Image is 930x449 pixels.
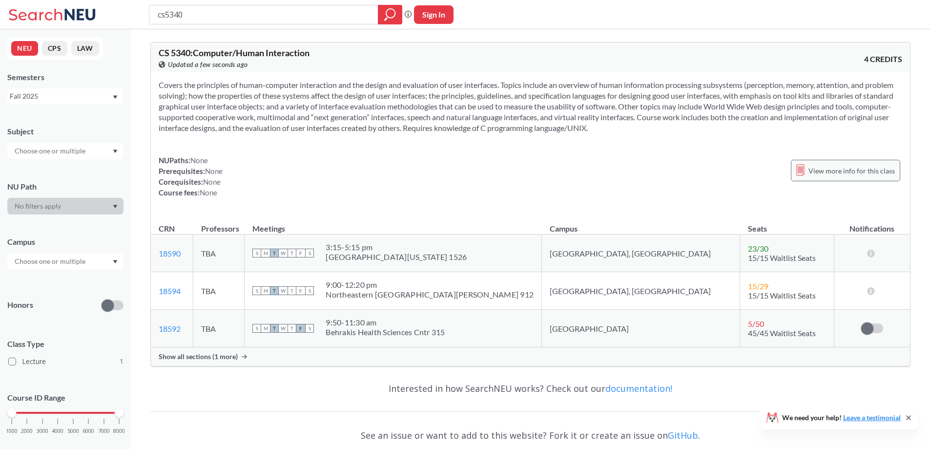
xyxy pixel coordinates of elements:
[808,165,895,177] span: View more info for this class
[296,249,305,257] span: F
[279,249,288,257] span: W
[113,428,125,434] span: 8000
[864,54,902,64] span: 4 CREDITS
[288,249,296,257] span: T
[542,235,740,272] td: [GEOGRAPHIC_DATA], [GEOGRAPHIC_DATA]
[270,249,279,257] span: T
[83,428,94,434] span: 6000
[7,236,124,247] div: Campus
[748,244,768,253] span: 23 / 30
[6,428,18,434] span: 1000
[270,286,279,295] span: T
[157,6,371,23] input: Class, professor, course number, "phrase"
[326,280,534,290] div: 9:00 - 12:20 pm
[279,286,288,295] span: W
[120,356,124,367] span: 1
[782,414,901,421] span: We need your help!
[150,374,910,403] div: Interested in how SearchNEU works? Check out our
[7,299,33,311] p: Honors
[159,249,181,258] a: 18590
[7,392,124,404] p: Course ID Range
[843,413,901,422] a: Leave a testimonial
[305,249,314,257] span: S
[168,59,248,70] span: Updated a few seconds ago
[834,214,910,235] th: Notifications
[252,324,261,333] span: S
[605,383,672,394] a: documentation!
[8,355,124,368] label: Lecture
[113,95,118,99] svg: Dropdown arrow
[159,324,181,333] a: 18592
[7,72,124,83] div: Semesters
[159,286,181,296] a: 18594
[11,41,38,56] button: NEU
[200,188,217,197] span: None
[10,145,92,157] input: Choose one or multiple
[21,428,33,434] span: 2000
[326,242,467,252] div: 3:15 - 5:15 pm
[42,41,67,56] button: CPS
[384,8,396,21] svg: magnifying glass
[252,249,261,257] span: S
[270,324,279,333] span: T
[252,286,261,295] span: S
[326,252,467,262] div: [GEOGRAPHIC_DATA][US_STATE] 1526
[7,253,124,270] div: Dropdown arrow
[748,319,764,328] span: 5 / 50
[159,352,238,361] span: Show all sections (1 more)
[193,310,245,347] td: TBA
[288,324,296,333] span: T
[542,310,740,347] td: [GEOGRAPHIC_DATA]
[305,286,314,295] span: S
[52,428,63,434] span: 4000
[326,327,445,337] div: Behrakis Health Sciences Cntr 315
[203,177,221,186] span: None
[261,286,270,295] span: M
[71,41,99,56] button: LAW
[159,223,175,234] div: CRN
[159,155,223,198] div: NUPaths: Prerequisites: Corequisites: Course fees:
[748,253,816,262] span: 15/15 Waitlist Seats
[296,324,305,333] span: F
[261,324,270,333] span: M
[279,324,288,333] span: W
[748,281,768,291] span: 15 / 29
[159,47,310,58] span: CS 5340 : Computer/Human Interaction
[193,214,245,235] th: Professors
[98,428,110,434] span: 7000
[205,167,223,175] span: None
[67,428,79,434] span: 5000
[7,88,124,104] div: Fall 2025Dropdown arrow
[7,126,124,137] div: Subject
[542,272,740,310] td: [GEOGRAPHIC_DATA], [GEOGRAPHIC_DATA]
[113,260,118,264] svg: Dropdown arrow
[7,339,124,349] span: Class Type
[113,150,118,153] svg: Dropdown arrow
[193,235,245,272] td: TBA
[288,286,296,295] span: T
[740,214,834,235] th: Seats
[748,328,816,338] span: 45/45 Waitlist Seats
[296,286,305,295] span: F
[7,181,124,192] div: NU Path
[305,324,314,333] span: S
[414,5,454,24] button: Sign In
[7,143,124,159] div: Dropdown arrow
[193,272,245,310] td: TBA
[190,156,208,165] span: None
[159,80,902,133] section: Covers the principles of human-computer interaction and the design and evaluation of user interfa...
[378,5,402,24] div: magnifying glass
[542,214,740,235] th: Campus
[326,290,534,299] div: Northeastern [GEOGRAPHIC_DATA][PERSON_NAME] 912
[10,91,112,102] div: Fall 2025
[10,256,92,267] input: Choose one or multiple
[245,214,542,235] th: Meetings
[113,205,118,209] svg: Dropdown arrow
[7,198,124,214] div: Dropdown arrow
[261,249,270,257] span: M
[37,428,48,434] span: 3000
[668,429,698,441] a: GitHub
[326,318,445,327] div: 9:50 - 11:30 am
[151,347,910,366] div: Show all sections (1 more)
[748,291,816,300] span: 15/15 Waitlist Seats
